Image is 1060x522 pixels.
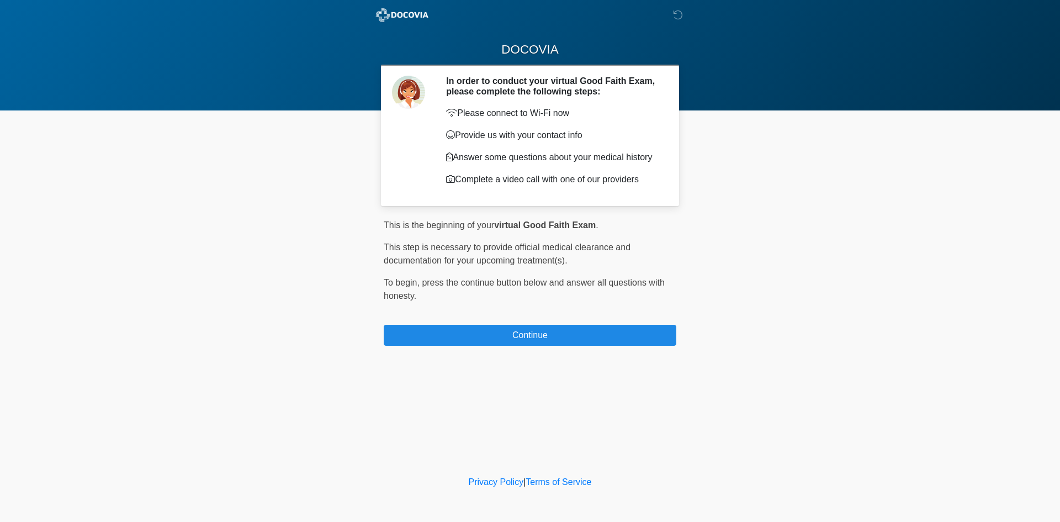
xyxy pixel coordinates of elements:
[375,40,685,60] h1: DOCOVIA
[526,477,591,487] a: Terms of Service
[469,477,524,487] a: Privacy Policy
[384,242,630,265] span: This step is necessary to provide official medical clearance and documentation for your upcoming ...
[384,278,665,300] span: press the continue button below and answer all questions with honesty.
[384,220,494,230] span: This is the beginning of your
[523,477,526,487] a: |
[596,220,598,230] span: .
[384,325,676,346] button: Continue
[494,220,596,230] strong: virtual Good Faith Exam
[446,173,660,186] p: Complete a video call with one of our providers
[446,151,660,164] p: Answer some questions about your medical history
[384,278,422,287] span: To begin,
[446,129,660,142] p: Provide us with your contact info
[373,8,432,22] img: ABC Med Spa- GFEase Logo
[446,76,660,97] h2: In order to conduct your virtual Good Faith Exam, please complete the following steps:
[446,107,660,120] p: Please connect to Wi-Fi now
[392,76,425,109] img: Agent Avatar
